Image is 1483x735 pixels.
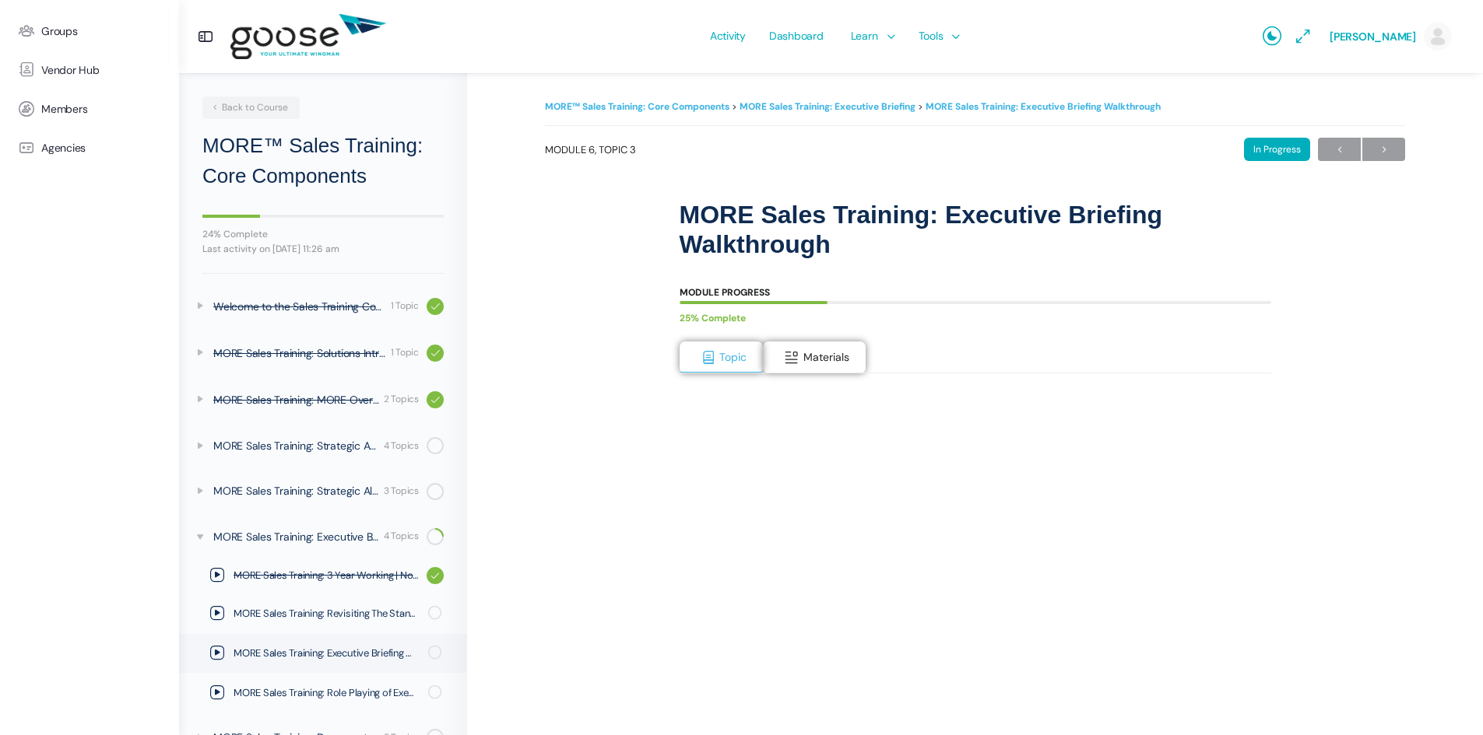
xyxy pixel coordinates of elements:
[213,528,379,545] div: MORE Sales Training: Executive Briefing
[8,12,171,51] a: Groups
[179,516,467,557] a: MORE Sales Training: Executive Briefing 4 Topics
[8,128,171,167] a: Agencies
[213,345,386,362] div: MORE Sales Training: Solutions Introduced
[1405,660,1483,735] iframe: Chat Widget
[234,685,418,701] span: MORE Sales Training: Role Playing of Executive Briefing
[213,391,379,408] div: MORE Sales Training: MORE Overview
[719,350,747,364] span: Topic
[1362,138,1405,161] a: Next→
[202,229,444,239] div: 24% Complete
[1318,139,1361,160] span: ←
[234,568,419,583] span: MORE Sales Training: 3 Year Working | Not Working
[8,51,171,89] a: Vendor Hub
[740,100,915,113] a: MORE Sales Training: Executive Briefing
[179,471,467,511] a: MORE Sales Training: Strategic Alignment Plan 3 Topics
[41,142,86,155] span: Agencies
[384,439,419,453] div: 4 Topics
[41,25,78,38] span: Groups
[210,101,288,114] span: Back to Course
[179,674,467,712] a: MORE Sales Training: Role Playing of Executive Briefing
[213,437,379,454] div: MORE Sales Training: Strategic Analysis
[179,332,467,374] a: MORE Sales Training: Solutions Introduced 1 Topic
[384,484,419,499] div: 3 Topics
[384,392,419,407] div: 2 Topics
[545,100,729,113] a: MORE™ Sales Training: Core Components
[1330,30,1416,44] span: [PERSON_NAME]
[1244,138,1310,161] div: In Progress
[8,89,171,128] a: Members
[179,425,467,466] a: MORE Sales Training: Strategic Analysis 4 Topics
[234,646,418,661] span: MORE Sales Training: Executive Briefing Walkthrough
[1318,138,1361,161] a: ←Previous
[1362,139,1405,160] span: →
[926,100,1161,113] a: MORE Sales Training: Executive Briefing Walkthrough
[179,558,467,593] a: MORE Sales Training: 3 Year Working | Not Working
[41,64,100,77] span: Vendor Hub
[179,285,467,327] a: Welcome to the Sales Training Course 1 Topic
[545,145,636,155] span: Module 6, Topic 3
[213,482,379,499] div: MORE Sales Training: Strategic Alignment Plan
[179,594,467,633] a: MORE Sales Training: Revisiting The Standard + Meeting’s Intent
[213,298,386,315] div: Welcome to the Sales Training Course
[41,103,87,116] span: Members
[391,299,419,313] div: 1 Topic
[202,244,444,254] div: Last activity on [DATE] 11:26 am
[803,350,849,364] span: Materials
[680,200,1271,260] h1: MORE Sales Training: Executive Briefing Walkthrough
[680,308,1256,329] div: 25% Complete
[179,634,467,673] a: MORE Sales Training: Executive Briefing Walkthrough
[234,606,418,621] span: MORE Sales Training: Revisiting The Standard + Meeting’s Intent
[384,529,419,544] div: 4 Topics
[680,288,770,297] div: Module Progress
[391,345,419,360] div: 1 Topic
[202,96,300,119] a: Back to Course
[202,131,444,191] h2: MORE™ Sales Training: Core Components
[179,379,467,421] a: MORE Sales Training: MORE Overview 2 Topics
